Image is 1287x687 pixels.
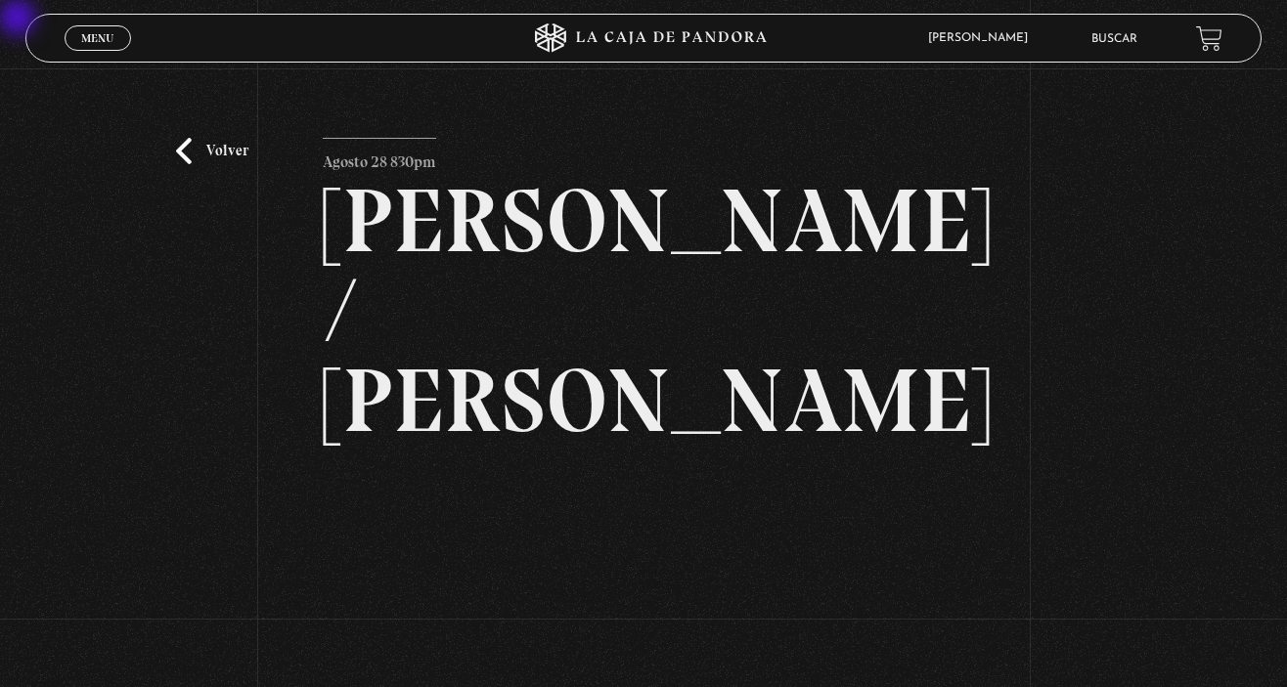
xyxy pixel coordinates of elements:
[323,176,965,446] h2: [PERSON_NAME] / [PERSON_NAME]
[176,138,248,164] a: Volver
[81,32,113,44] span: Menu
[75,49,121,63] span: Cerrar
[1091,33,1137,45] a: Buscar
[323,138,436,177] p: Agosto 28 830pm
[1196,25,1222,52] a: View your shopping cart
[918,32,1047,44] span: [PERSON_NAME]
